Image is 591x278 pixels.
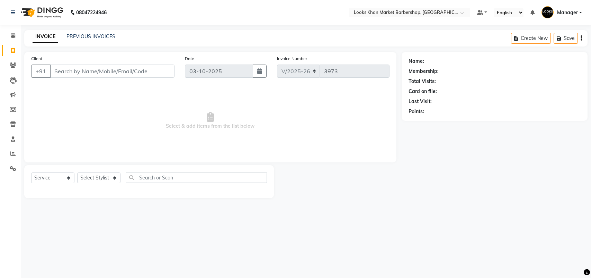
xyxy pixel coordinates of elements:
[277,56,307,62] label: Invoice Number
[409,108,424,115] div: Points:
[76,3,107,22] b: 08047224946
[541,6,554,18] img: Manager
[409,88,437,95] div: Card on file:
[185,56,194,62] label: Date
[409,98,432,105] div: Last Visit:
[126,172,267,183] input: Search or Scan
[409,68,439,75] div: Membership:
[18,3,65,22] img: logo
[50,65,174,78] input: Search by Name/Mobile/Email/Code
[557,9,578,16] span: Manager
[31,56,42,62] label: Client
[31,86,389,155] span: Select & add items from the list below
[33,31,58,43] a: INVOICE
[554,33,578,44] button: Save
[511,33,551,44] button: Create New
[31,65,51,78] button: +91
[66,33,115,40] a: PREVIOUS INVOICES
[409,58,424,65] div: Name:
[409,78,436,85] div: Total Visits:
